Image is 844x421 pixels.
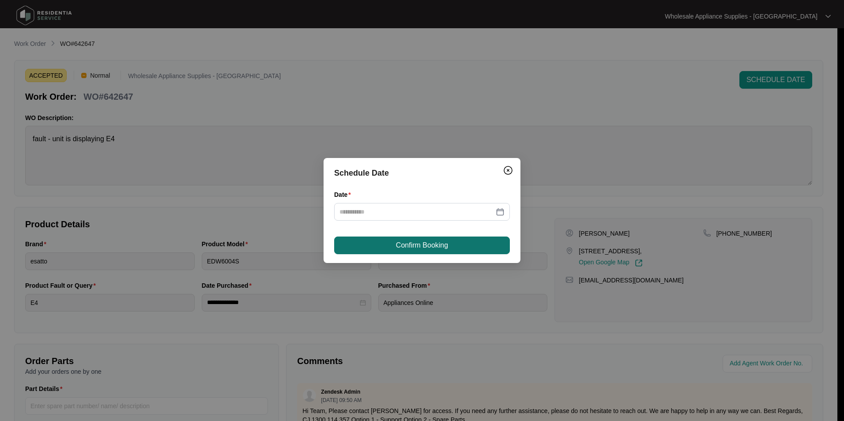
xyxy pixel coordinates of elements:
[503,165,513,176] img: closeCircle
[334,190,354,199] label: Date
[334,237,510,254] button: Confirm Booking
[334,167,510,179] div: Schedule Date
[501,163,515,177] button: Close
[396,240,448,251] span: Confirm Booking
[339,207,494,217] input: Date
